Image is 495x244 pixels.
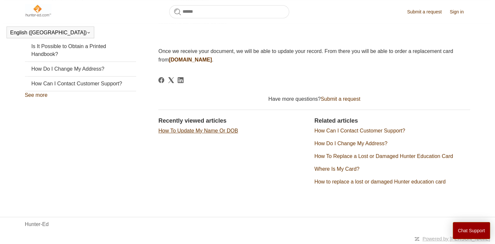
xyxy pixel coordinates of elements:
[450,9,470,15] a: Sign in
[158,116,308,125] h2: Recently viewed articles
[158,128,238,133] a: How To Update My Name Or DOB
[178,77,184,83] svg: Share this page on LinkedIn
[25,220,49,228] a: Hunter-Ed
[314,179,446,184] a: How to replace a lost or damaged Hunter education card
[178,77,184,83] a: LinkedIn
[422,236,490,241] a: Powered by [PERSON_NAME]
[25,4,51,17] img: Hunter-Ed Help Center home page
[453,222,490,239] button: Chat Support
[314,116,470,125] h2: Related articles
[407,9,448,15] a: Submit a request
[314,166,360,172] a: Where Is My Card?
[25,62,136,76] a: How Do I Change My Address?
[169,57,212,62] a: [DOMAIN_NAME]
[168,77,174,83] svg: Share this page on X Corp
[25,77,136,91] a: How Can I Contact Customer Support?
[10,30,91,36] button: English ([GEOGRAPHIC_DATA])
[25,39,136,61] a: Is It Possible to Obtain a Printed Handbook?
[168,77,174,83] a: X Corp
[158,77,164,83] a: Facebook
[321,96,360,102] a: Submit a request
[314,153,453,159] a: How To Replace a Lost or Damaged Hunter Education Card
[25,92,47,98] a: See more
[169,5,289,18] input: Search
[158,77,164,83] svg: Share this page on Facebook
[158,48,453,62] span: Once we receive your document, we will be able to update your record. From there you will be able...
[314,128,405,133] a: How Can I Contact Customer Support?
[158,95,470,103] div: Have more questions?
[314,141,387,146] a: How Do I Change My Address?
[212,57,213,62] span: .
